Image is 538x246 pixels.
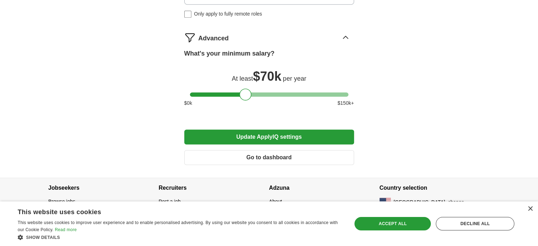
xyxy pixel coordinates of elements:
span: $ 70k [253,69,281,84]
span: $ 0 k [184,99,192,107]
span: This website uses cookies to improve user experience and to enable personalised advertising. By u... [18,220,338,232]
h4: Country selection [380,178,490,198]
img: filter [184,32,196,43]
a: Browse jobs [48,199,75,204]
span: per year [283,75,306,82]
a: Post a job [159,199,181,204]
span: At least [232,75,253,82]
label: What's your minimum salary? [184,49,274,58]
span: Show details [26,235,60,240]
span: Advanced [198,34,229,43]
input: Only apply to fully remote roles [184,11,191,18]
span: Only apply to fully remote roles [194,10,262,18]
a: Read more, opens a new window [55,227,77,232]
div: Decline all [436,217,514,230]
button: Update ApplyIQ settings [184,130,354,144]
div: Close [527,206,533,212]
div: This website uses cookies [18,206,324,216]
img: US flag [380,198,391,206]
button: change [448,199,464,206]
div: Show details [18,234,342,241]
button: Go to dashboard [184,150,354,165]
div: Accept all [354,217,431,230]
span: [GEOGRAPHIC_DATA] [394,199,445,206]
span: $ 150 k+ [337,99,354,107]
a: About [269,199,282,204]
